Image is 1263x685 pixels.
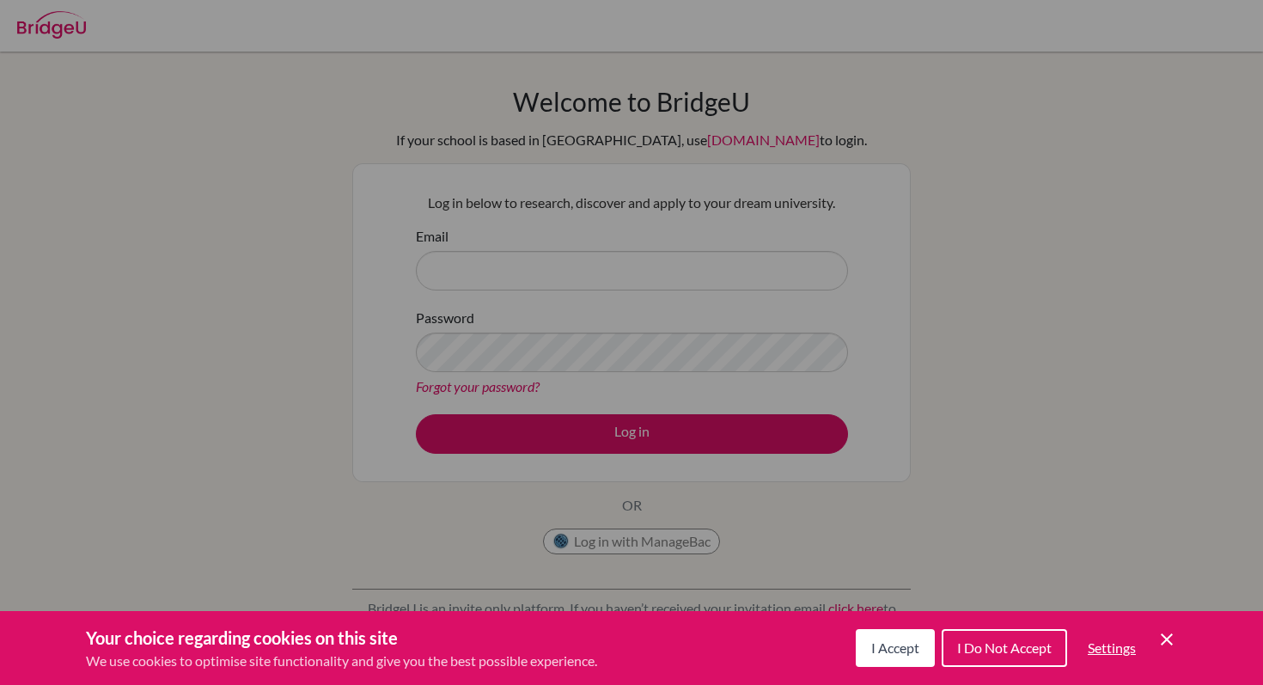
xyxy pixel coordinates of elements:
span: I Do Not Accept [957,639,1052,656]
span: Settings [1088,639,1136,656]
button: I Do Not Accept [942,629,1067,667]
button: Save and close [1156,629,1177,650]
button: I Accept [856,629,935,667]
button: Settings [1074,631,1150,665]
span: I Accept [871,639,919,656]
h3: Your choice regarding cookies on this site [86,625,597,651]
p: We use cookies to optimise site functionality and give you the best possible experience. [86,651,597,671]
